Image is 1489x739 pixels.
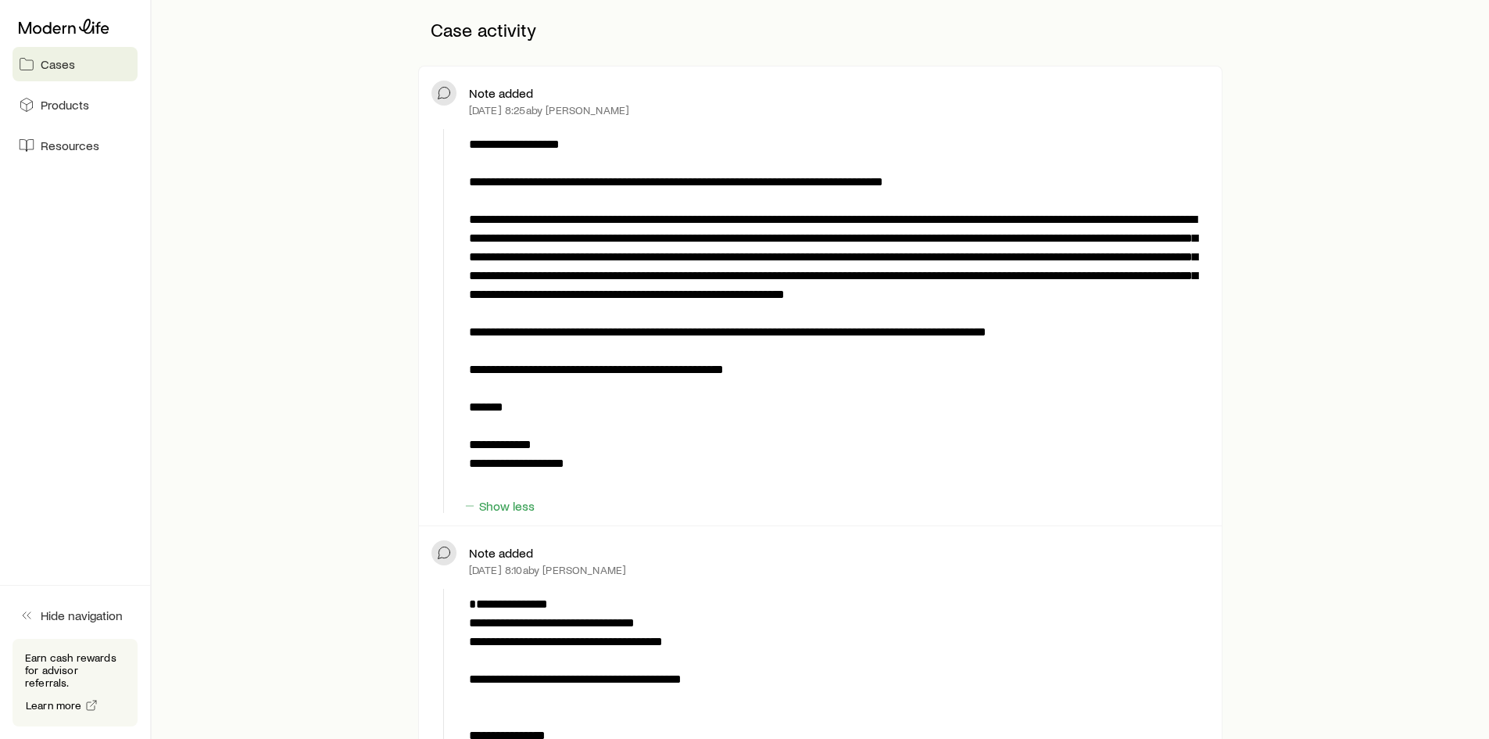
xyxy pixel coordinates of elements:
[469,545,533,561] p: Note added
[13,639,138,726] div: Earn cash rewards for advisor referrals.Learn more
[469,564,626,576] p: [DATE] 8:10a by [PERSON_NAME]
[469,85,533,101] p: Note added
[41,138,99,153] span: Resources
[41,56,75,72] span: Cases
[463,499,535,514] button: Show less
[13,598,138,633] button: Hide navigation
[13,128,138,163] a: Resources
[41,97,89,113] span: Products
[13,88,138,122] a: Products
[41,608,123,623] span: Hide navigation
[13,47,138,81] a: Cases
[25,651,125,689] p: Earn cash rewards for advisor referrals.
[418,6,1222,53] p: Case activity
[469,104,629,117] p: [DATE] 8:25a by [PERSON_NAME]
[26,700,82,711] span: Learn more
